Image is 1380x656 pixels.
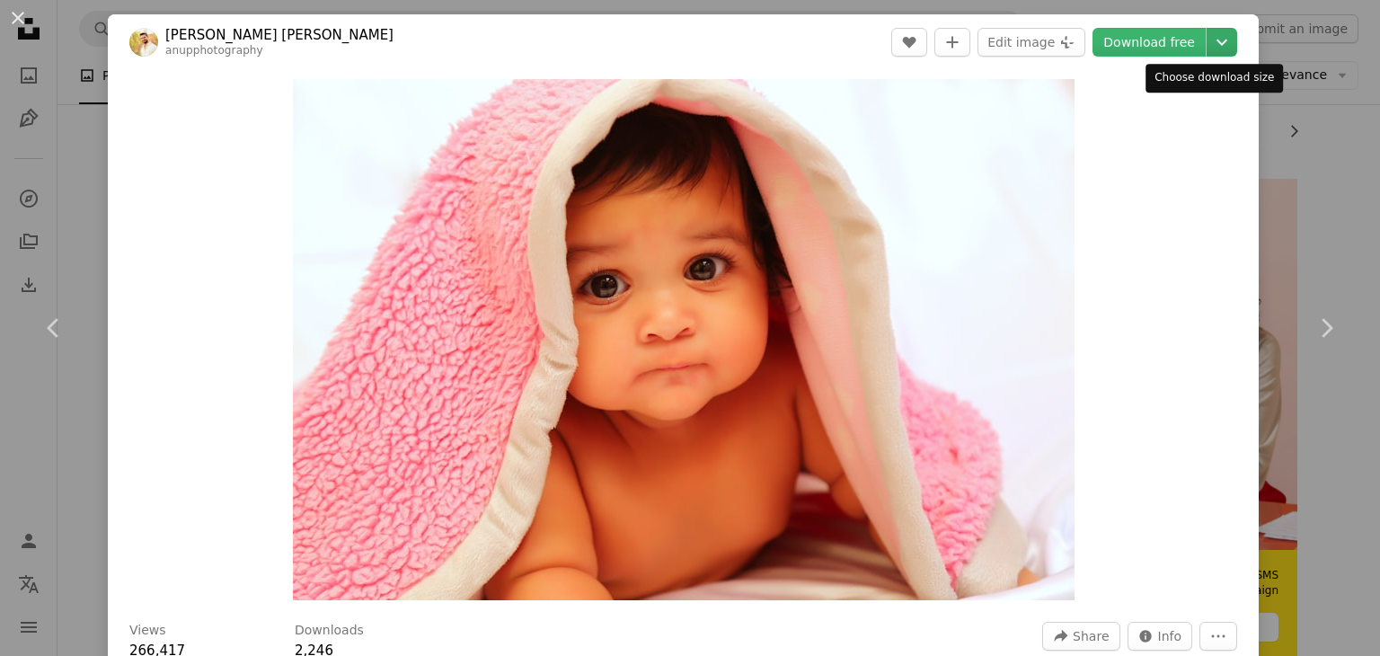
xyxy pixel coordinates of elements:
[977,28,1085,57] button: Edit image
[1207,28,1237,57] button: Choose download size
[1158,623,1182,650] span: Info
[1042,622,1119,651] button: Share this image
[891,28,927,57] button: Like
[1146,64,1283,93] div: Choose download size
[295,622,364,640] h3: Downloads
[1128,622,1193,651] button: Stats about this image
[293,79,1075,600] button: Zoom in on this image
[129,28,158,57] img: Go to Purnachandra Rao Podilapu's profile
[1092,28,1206,57] a: Download free
[934,28,970,57] button: Add to Collection
[293,79,1075,600] img: baby covered with pink fleece blanket
[165,44,263,57] a: anupphotography
[1199,622,1237,651] button: More Actions
[1272,242,1380,414] a: Next
[129,622,166,640] h3: Views
[1073,623,1109,650] span: Share
[165,26,394,44] a: [PERSON_NAME] [PERSON_NAME]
